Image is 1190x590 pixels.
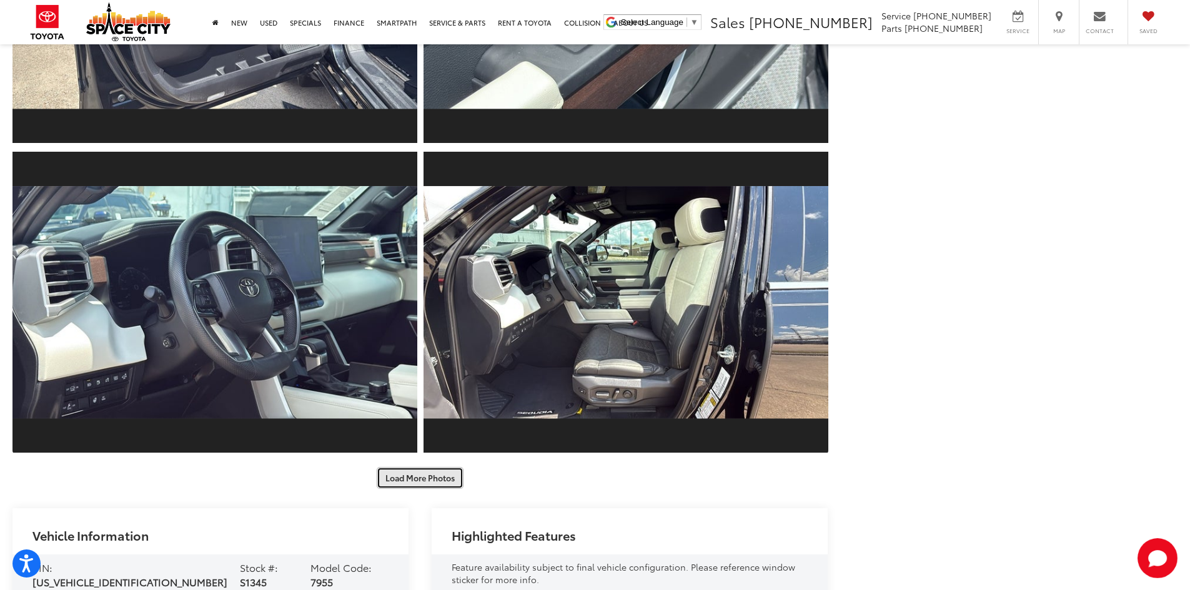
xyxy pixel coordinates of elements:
a: Select Language​ [621,17,698,27]
span: VIN: [32,560,52,574]
span: [US_VEHICLE_IDENTIFICATION_NUMBER] [32,574,227,589]
span: Stock #: [240,560,278,574]
button: Toggle Chat Window [1138,538,1178,578]
span: Select Language [621,17,683,27]
span: [PHONE_NUMBER] [749,12,873,32]
span: 7955 [310,574,333,589]
span: Service [881,9,911,22]
span: ▼ [690,17,698,27]
span: Model Code: [310,560,372,574]
span: Sales [710,12,745,32]
span: [PHONE_NUMBER] [913,9,991,22]
img: 2024 Toyota SEQUOIA 4WD Capstone [419,186,832,418]
span: Service [1004,27,1032,35]
span: Map [1045,27,1073,35]
img: 2024 Toyota SEQUOIA 4WD Capstone [9,186,422,418]
span: [PHONE_NUMBER] [905,22,983,34]
span: S1345 [240,574,267,589]
img: Space City Toyota [86,2,171,41]
span: Feature availability subject to final vehicle configuration. Please reference window sticker for ... [452,561,795,586]
span: Saved [1134,27,1162,35]
h2: Vehicle Information [32,528,149,542]
span: Parts [881,22,902,34]
span: Contact [1086,27,1114,35]
a: Expand Photo 11 [424,150,828,454]
button: Load More Photos [377,467,464,489]
a: Expand Photo 10 [12,150,417,454]
h2: Highlighted Features [452,528,576,542]
svg: Start Chat [1138,538,1178,578]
